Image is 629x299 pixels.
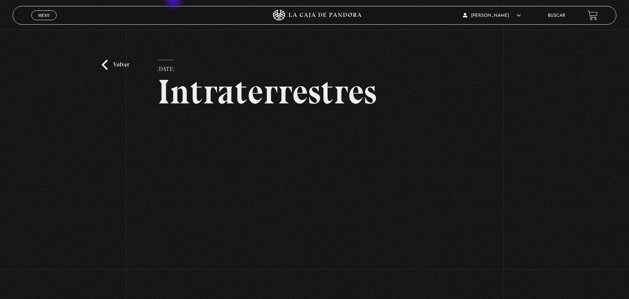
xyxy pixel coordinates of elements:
a: View your shopping cart [588,10,598,21]
span: Cerrar [35,19,53,25]
a: Buscar [548,13,565,18]
span: Menu [38,13,50,18]
p: [DATE] [158,60,174,75]
h2: Intraterrestres [158,75,472,109]
span: [PERSON_NAME] [463,13,521,18]
a: Volver [102,60,129,70]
